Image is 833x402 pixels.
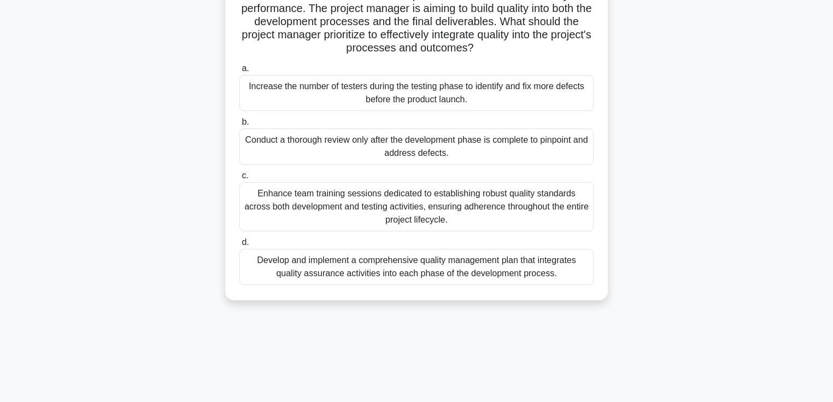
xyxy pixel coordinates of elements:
[242,237,249,247] span: d.
[239,75,594,111] div: Increase the number of testers during the testing phase to identify and fix more defects before t...
[242,63,249,73] span: a.
[242,171,248,180] span: c.
[239,182,594,231] div: Enhance team training sessions dedicated to establishing robust quality standards across both dev...
[239,129,594,165] div: Conduct a thorough review only after the development phase is complete to pinpoint and address de...
[239,249,594,285] div: Develop and implement a comprehensive quality management plan that integrates quality assurance a...
[242,117,249,126] span: b.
